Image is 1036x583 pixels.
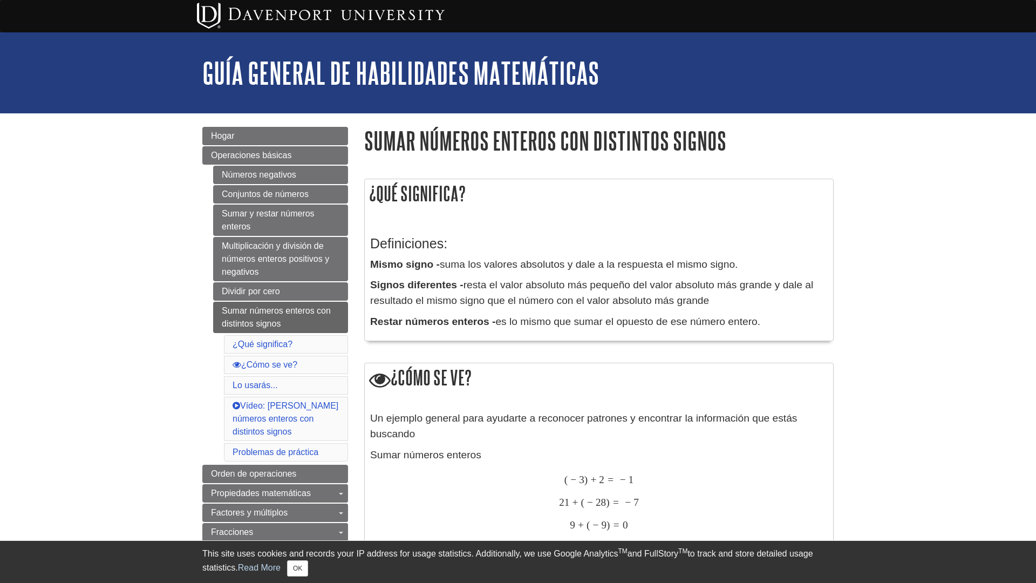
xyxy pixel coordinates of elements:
[233,381,278,390] a: Lo usarás...
[202,146,348,165] a: Operaciones básicas
[629,473,634,486] span: 1
[601,519,606,531] span: 9
[365,363,833,394] h2: ¿Cómo se ve?
[570,473,576,486] span: −
[678,547,687,555] sup: TM
[213,302,348,333] a: Sumar números enteros con distintos signos
[370,236,828,252] h3: Definiciones:
[213,166,348,184] a: Números negativos
[625,496,631,509] span: −
[213,205,348,236] a: Sumar y restar números enteros
[202,127,348,145] a: Hogar
[211,527,253,537] span: Fracciones
[213,282,348,301] a: Dividir por cero
[370,279,464,290] b: Signos diferentes -
[213,185,348,204] a: Conjuntos de números
[587,519,590,531] span: (
[202,484,348,503] a: Propiedades matemáticas
[590,473,596,486] span: +
[202,547,834,577] div: This site uses cookies and records your IP address for usage statistics. Additionally, we use Goo...
[581,496,584,509] span: (
[623,519,628,531] span: 0
[579,473,584,486] span: 3
[202,56,599,90] a: Guía general de habilidades matemáticas
[596,496,606,509] span: 28
[606,496,609,509] span: )
[211,151,291,160] span: Operaciones básicas
[578,519,584,531] span: +
[202,523,348,541] a: Fracciones
[238,563,281,572] a: Read More
[365,179,833,208] h2: ¿Qué significa?
[370,277,828,309] p: resta el valor absoluto más pequeño del valor absoluto más grande y dale al resultado el mismo si...
[370,316,495,327] b: Restar números enteros -
[613,496,619,509] span: =
[593,519,599,531] span: −
[211,469,296,478] span: Orden de operaciones
[370,257,828,273] p: suma los valores absolutos y dale a la respuesta el mismo signo.
[370,259,440,270] b: Mismo signo -
[570,519,575,531] span: 9
[197,3,445,29] img: Davenport University
[606,519,610,531] span: )
[614,519,619,531] span: =
[559,496,569,509] span: 21
[211,508,288,517] span: Factores y múltiplos
[633,496,639,509] span: 7
[370,314,828,330] p: es lo mismo que sumar el opuesto de ese número entero.
[233,448,318,457] a: Problemas de práctica
[587,496,593,509] span: −
[584,473,588,486] span: )
[202,465,348,483] a: Orden de operaciones
[202,504,348,522] a: Factores y múltiplos
[233,401,338,436] a: Vídeo: [PERSON_NAME] números enteros con distintos signos
[608,473,614,486] span: =
[211,489,311,498] span: Propiedades matemáticas
[572,496,578,509] span: +
[287,560,308,577] button: Close
[370,411,828,442] p: Un ejemplo general para ayudarte a reconocer patrones y encontrar la información que estás buscando
[564,473,568,486] span: (
[233,360,297,369] a: ¿Cómo se ve?
[233,340,292,349] a: ¿Qué significa?
[618,547,627,555] sup: TM
[364,127,834,154] h1: Sumar números enteros con distintos signos
[211,131,235,140] span: Hogar
[599,473,604,486] span: 2
[213,237,348,281] a: Multiplicación y división de números enteros positivos y negativos
[620,473,626,486] span: −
